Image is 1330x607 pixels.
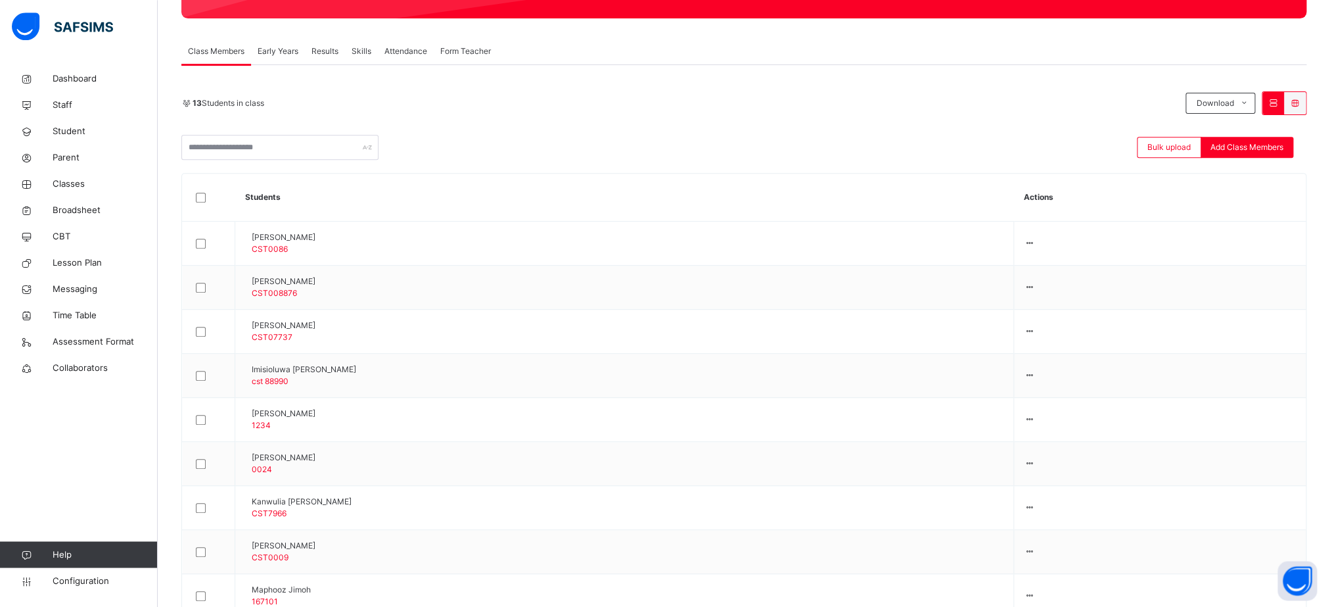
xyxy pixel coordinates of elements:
span: Dashboard [53,72,158,85]
th: Students [235,174,1014,222]
span: 0024 [252,464,272,474]
span: [PERSON_NAME] [252,452,315,464]
span: CST07737 [252,332,292,342]
span: Lesson Plan [53,256,158,270]
span: Student [53,125,158,138]
span: cst 88990 [252,376,288,386]
span: 1234 [252,420,271,430]
span: CBT [53,230,158,243]
span: CST0086 [252,244,288,254]
span: CST7966 [252,508,287,518]
span: Messaging [53,283,158,296]
span: Parent [53,151,158,164]
span: Maphooz Jimoh [252,584,311,596]
span: Help [53,548,157,561]
span: Imisioluwa [PERSON_NAME] [252,364,356,376]
span: Attendance [384,45,427,57]
span: [PERSON_NAME] [252,320,315,331]
span: CST0009 [252,552,288,562]
span: Bulk upload [1147,141,1191,153]
span: Download [1196,97,1233,109]
span: Broadsheet [53,204,158,217]
span: Staff [53,99,158,112]
span: Early Years [258,45,298,57]
span: Classes [53,178,158,191]
span: [PERSON_NAME] [252,408,315,420]
span: Add Class Members [1210,141,1283,153]
b: 13 [193,98,202,108]
span: Assessment Format [53,335,158,349]
span: Class Members [188,45,244,57]
span: Skills [352,45,371,57]
span: CST008876 [252,288,297,298]
span: Kanwulia [PERSON_NAME] [252,496,352,508]
span: 167101 [252,596,278,606]
img: safsims [12,12,113,40]
span: Time Table [53,309,158,322]
span: [PERSON_NAME] [252,276,315,287]
span: Results [311,45,338,57]
span: [PERSON_NAME] [252,231,315,243]
span: Form Teacher [440,45,491,57]
th: Actions [1014,174,1306,222]
span: Students in class [193,97,264,109]
span: Collaborators [53,362,158,375]
button: Open asap [1277,561,1317,600]
span: Configuration [53,574,157,587]
span: [PERSON_NAME] [252,540,315,552]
